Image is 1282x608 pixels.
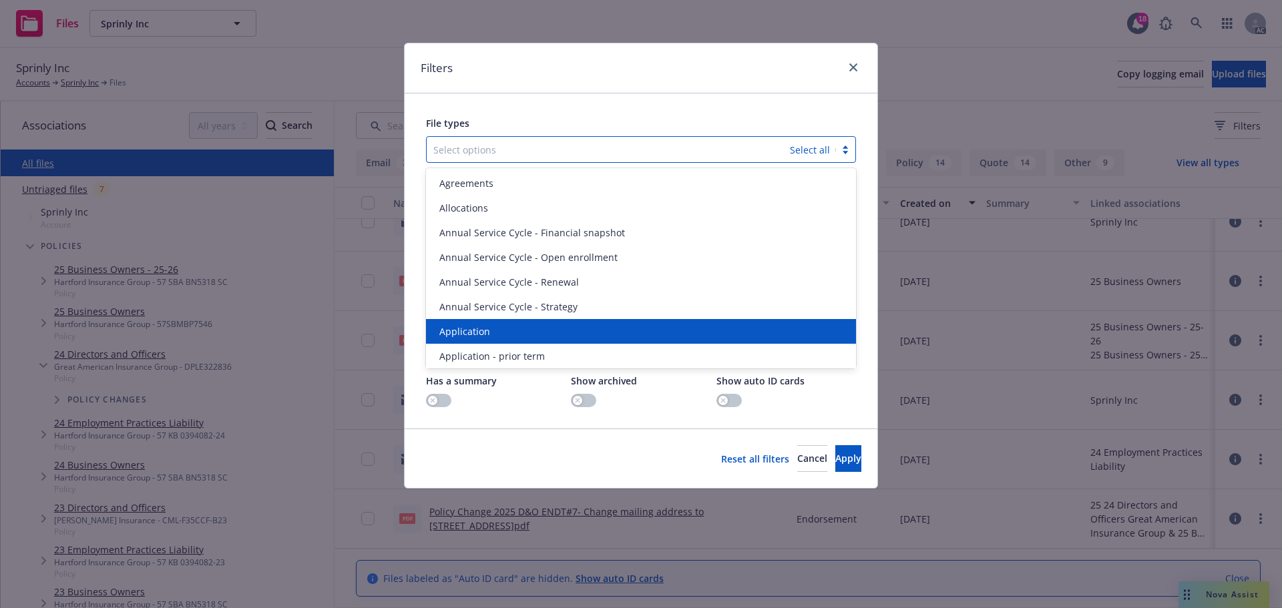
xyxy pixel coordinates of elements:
[835,445,861,472] button: Apply
[426,374,497,387] span: Has a summary
[426,117,469,129] span: File types
[439,226,625,240] span: Annual Service Cycle - Financial snapshot
[439,324,490,338] span: Application
[439,176,493,190] span: Agreements
[571,374,637,387] span: Show archived
[716,374,805,387] span: Show auto ID cards
[721,452,789,466] a: Reset all filters
[439,250,618,264] span: Annual Service Cycle - Open enrollment
[797,445,827,472] button: Cancel
[790,143,830,156] a: Select all
[439,201,488,215] span: Allocations
[439,275,579,289] span: Annual Service Cycle - Renewal
[835,452,861,465] span: Apply
[845,59,861,75] a: close
[439,300,578,314] span: Annual Service Cycle - Strategy
[421,59,453,77] h1: Filters
[797,452,827,465] span: Cancel
[439,349,545,363] span: Application - prior term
